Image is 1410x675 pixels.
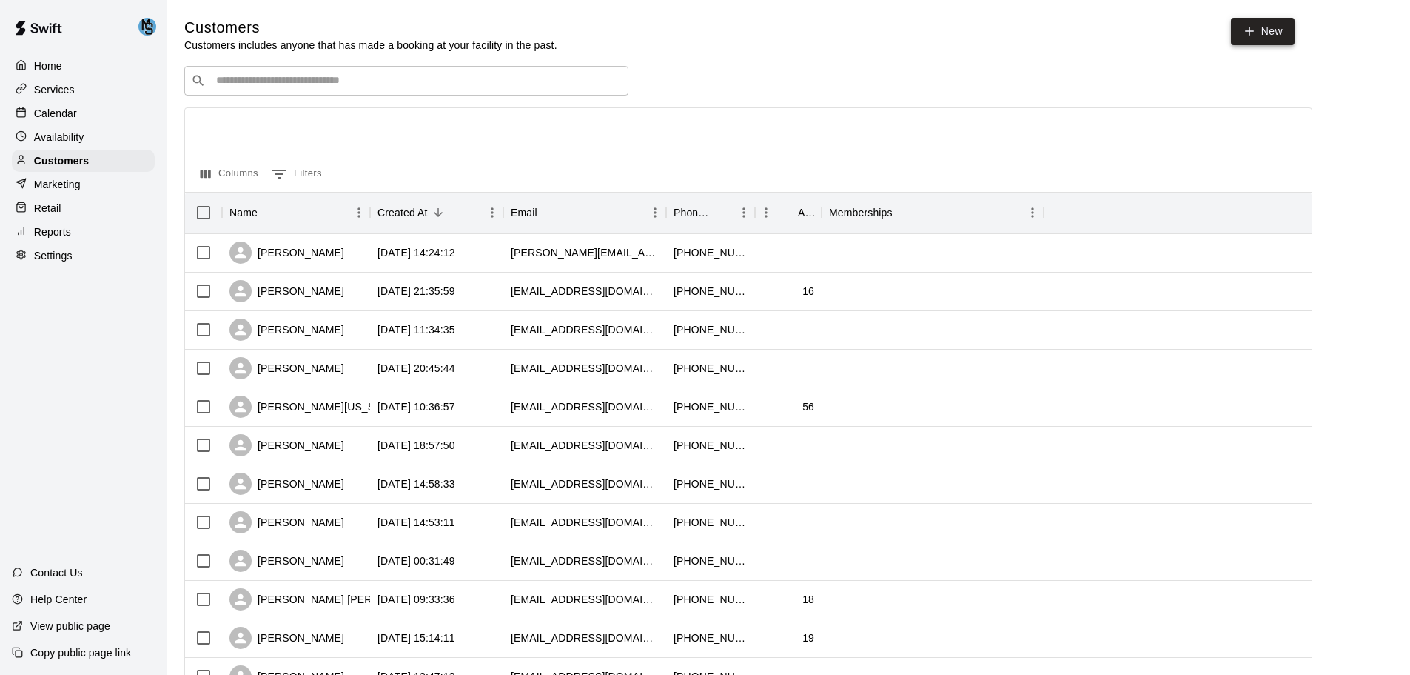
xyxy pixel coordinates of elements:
[822,192,1044,233] div: Memberships
[511,553,659,568] div: adams100435@gmail.com
[377,438,455,453] div: 2025-08-14 18:57:50
[12,221,155,243] a: Reports
[12,79,155,101] a: Services
[34,153,89,168] p: Customers
[30,592,87,607] p: Help Center
[268,162,326,186] button: Show filters
[377,284,455,299] div: 2025-08-18 21:35:59
[802,399,814,414] div: 56
[511,592,659,607] div: ctsieb7@gmail.com
[377,592,455,607] div: 2025-08-06 09:33:36
[511,192,537,233] div: Email
[511,361,659,376] div: cfryrobinson@gmail.com
[34,201,61,216] p: Retail
[229,550,344,572] div: [PERSON_NAME]
[377,192,428,233] div: Created At
[755,202,777,224] button: Menu
[777,202,798,223] button: Sort
[511,631,659,645] div: griffithsyale5@gmail.com
[377,476,455,491] div: 2025-08-12 14:58:33
[184,18,557,38] h5: Customers
[12,126,155,148] a: Availability
[377,631,455,645] div: 2025-08-05 15:14:11
[674,515,748,530] div: +18168254001
[377,245,455,260] div: 2025-08-20 14:24:12
[674,192,712,233] div: Phone Number
[12,102,155,124] a: Calendar
[12,245,155,267] a: Settings
[184,38,557,53] p: Customers includes anyone that has made a booking at your facility in the past.
[666,192,755,233] div: Phone Number
[12,173,155,196] a: Marketing
[222,192,370,233] div: Name
[802,284,814,299] div: 16
[377,399,455,414] div: 2025-08-15 10:36:57
[1231,18,1295,45] a: New
[893,202,913,223] button: Sort
[511,438,659,453] div: jgranitz99@gmail.com
[229,627,344,649] div: [PERSON_NAME]
[135,12,167,41] div: MNS Facility Support
[537,202,558,223] button: Sort
[184,66,628,96] div: Search customers by name or email
[229,192,258,233] div: Name
[802,631,814,645] div: 19
[229,473,344,495] div: [PERSON_NAME]
[1021,202,1044,224] button: Menu
[30,645,131,660] p: Copy public page link
[34,177,81,192] p: Marketing
[503,192,666,233] div: Email
[12,150,155,172] div: Customers
[348,202,370,224] button: Menu
[674,592,748,607] div: +17854107576
[511,399,659,414] div: asooner2@gmail.com
[34,106,77,121] p: Calendar
[377,361,455,376] div: 2025-08-16 20:45:44
[428,202,449,223] button: Sort
[377,322,455,337] div: 2025-08-18 11:34:35
[34,59,62,73] p: Home
[229,434,344,456] div: [PERSON_NAME]
[377,515,455,530] div: 2025-08-12 14:53:11
[511,284,659,299] div: cdockett3@gmail.com
[12,55,155,77] a: Home
[30,565,83,580] p: Contact Us
[674,322,748,337] div: +18163047225
[511,515,659,530] div: dadofboys108@gmail.com
[229,396,403,418] div: [PERSON_NAME][US_STATE]
[12,197,155,219] a: Retail
[377,553,455,568] div: 2025-08-07 00:31:49
[712,202,733,223] button: Sort
[138,18,156,36] img: MNS Facility Support
[511,476,659,491] div: aef346@gmail.com
[30,619,110,634] p: View public page
[674,631,748,645] div: +19134495820
[829,192,893,233] div: Memberships
[674,361,748,376] div: +19137779255
[229,319,344,341] div: [PERSON_NAME]
[229,511,344,533] div: [PERSON_NAME]
[34,130,84,144] p: Availability
[798,192,814,233] div: Age
[481,202,503,224] button: Menu
[229,280,344,302] div: [PERSON_NAME]
[229,588,434,611] div: [PERSON_NAME] [PERSON_NAME]
[229,357,344,379] div: [PERSON_NAME]
[511,322,659,337] div: gcallahan.personal@gmail.com
[197,162,262,186] button: Select columns
[802,592,814,607] div: 18
[370,192,503,233] div: Created At
[34,225,71,239] p: Reports
[674,245,748,260] div: +19139611710
[34,82,75,97] p: Services
[511,245,659,260] div: townley.ku@gmail.com
[674,399,748,414] div: +18163659244
[674,438,748,453] div: +18183577734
